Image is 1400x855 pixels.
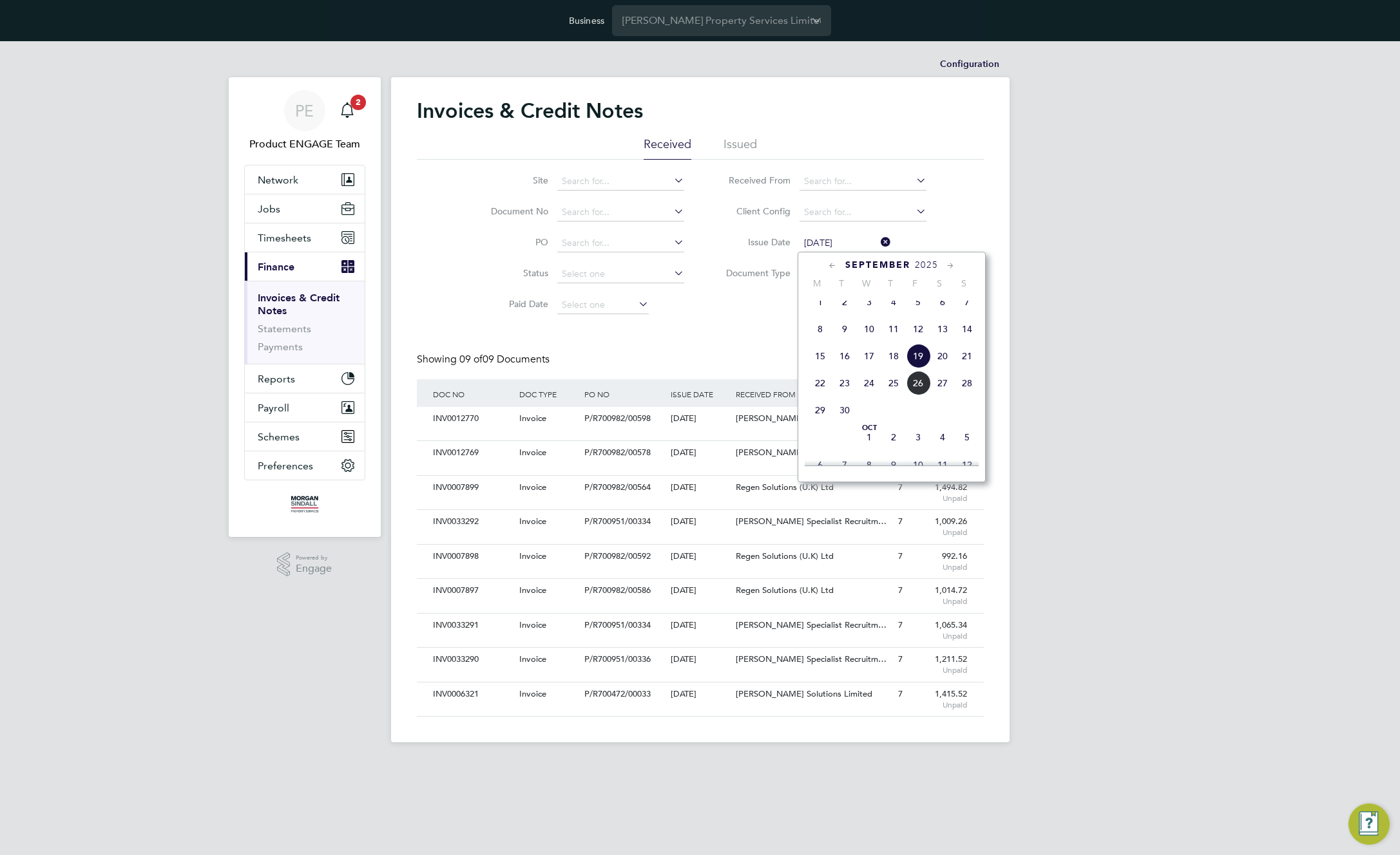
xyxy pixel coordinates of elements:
span: P/R700951/00336 [584,653,651,664]
div: [DATE] [667,614,733,637]
div: [DATE] [667,510,733,534]
span: 7 [898,619,903,630]
span: 2 [832,290,857,314]
div: 992.16 [906,545,971,578]
span: P/R700982/00578 [584,447,651,458]
button: Preferences [245,451,365,480]
span: 5 [906,290,930,314]
span: Schemes [258,431,300,443]
span: 8 [857,453,881,477]
div: INV0007898 [430,545,516,568]
div: 1,009.26 [906,510,971,543]
span: 22 [808,371,832,395]
span: P/R700951/00334 [584,619,651,630]
span: Preferences [258,460,313,472]
span: P/R700982/00564 [584,482,651,493]
span: Invoice [519,482,546,493]
div: INV0006321 [430,682,516,706]
div: [DATE] [667,407,733,431]
button: Jobs [245,194,365,223]
span: P/R700472/00033 [584,688,651,699]
div: RECEIVED FROM [733,379,841,409]
span: 12 [906,317,930,341]
span: Product ENGAGE Team [244,136,365,152]
span: 26 [906,371,930,395]
span: [PERSON_NAME] Solutions Limited [736,688,872,699]
span: 7 [898,550,903,561]
span: 10 [857,317,881,341]
span: 3 [906,425,930,449]
span: P/R700982/00592 [584,550,651,561]
label: PO [474,236,548,248]
a: Payments [258,341,303,353]
span: Unpaid [909,700,968,710]
span: M [805,277,829,289]
span: Timesheets [258,232,311,244]
span: 9 [881,453,906,477]
div: INV0007899 [430,476,516,500]
div: 1,415.52 [906,682,971,716]
input: Search for... [557,173,684,191]
span: Invoice [519,619,546,630]
span: 2 [881,425,906,449]
div: INV0033292 [430,510,516,534]
span: 27 [930,371,955,395]
span: T [878,277,903,289]
li: Received [644,136,691,160]
span: 19 [906,344,930,368]
span: 7 [898,688,903,699]
span: 15 [808,344,832,368]
div: [DATE] [667,545,733,568]
div: [DATE] [667,441,733,465]
span: 25 [881,371,906,395]
label: Business [569,15,604,26]
span: S [927,277,952,289]
input: Select one [557,265,684,283]
span: [PERSON_NAME] Ltd [736,413,820,424]
input: Select one [557,296,649,314]
span: 24 [857,371,881,395]
span: 6 [808,453,832,477]
button: Payroll [245,393,365,422]
span: Powered by [296,552,332,563]
div: Finance [245,281,365,364]
span: 11 [881,317,906,341]
span: Invoice [519,413,546,424]
span: F [903,277,927,289]
span: 14 [955,317,979,341]
input: Select one [800,234,891,252]
span: September [845,259,910,270]
span: T [829,277,854,289]
button: Finance [245,252,365,281]
div: 1,014.72 [906,579,971,612]
span: 30 [832,398,857,422]
div: [DATE] [667,579,733,603]
span: 9 [832,317,857,341]
span: Network [258,174,298,186]
div: DOC NO [430,379,516,409]
span: Payroll [258,402,289,414]
span: 29 [808,398,832,422]
div: 1,065.34 [906,614,971,647]
span: 16 [832,344,857,368]
span: 2 [350,95,366,110]
button: Schemes [245,422,365,451]
input: Search for... [557,203,684,221]
span: [PERSON_NAME] Specialist Recruitm… [736,619,887,630]
span: Unpaid [909,631,968,641]
span: Regen Solutions (U.K) Ltd [736,482,834,493]
span: 7 [898,516,903,527]
span: 2025 [915,259,938,270]
span: 28 [955,371,979,395]
span: P/R700951/00334 [584,516,651,527]
span: Engage [296,563,332,574]
input: Search for... [557,234,684,252]
span: Regen Solutions (U.K) Ltd [736,585,834,596]
div: INV0033291 [430,614,516,637]
span: 7 [832,453,857,477]
label: Client Config [716,205,791,217]
span: Jobs [258,203,280,215]
span: Invoice [519,585,546,596]
div: DOC TYPE [516,379,581,409]
div: Showing [417,353,552,366]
